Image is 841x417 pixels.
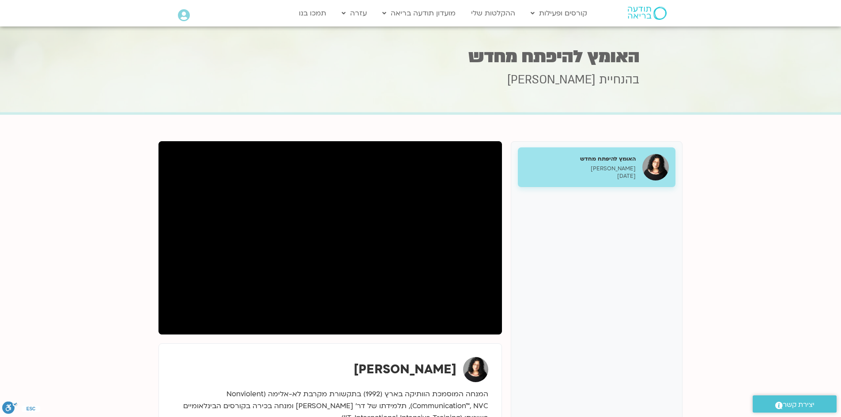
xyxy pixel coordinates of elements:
[354,361,456,378] strong: [PERSON_NAME]
[524,165,636,173] p: [PERSON_NAME]
[599,72,639,88] span: בהנחיית
[378,5,460,22] a: מועדון תודעה בריאה
[783,399,815,411] span: יצירת קשר
[524,173,636,180] p: [DATE]
[467,5,520,22] a: ההקלטות שלי
[642,154,669,180] img: האומץ להיפתח מחדש
[294,5,331,22] a: תמכו בנו
[753,395,837,413] a: יצירת קשר
[526,5,592,22] a: קורסים ופעילות
[524,155,636,163] h5: האומץ להיפתח מחדש
[202,48,639,65] h1: האומץ להיפתח מחדש
[628,7,667,20] img: תודעה בריאה
[463,357,488,382] img: ארנינה קשתן
[337,5,371,22] a: עזרה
